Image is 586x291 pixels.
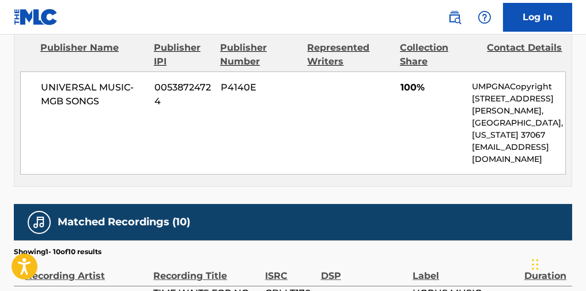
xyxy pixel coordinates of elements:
div: Label [413,257,519,283]
p: [GEOGRAPHIC_DATA], [US_STATE] 37067 [472,117,565,141]
a: Log In [503,3,572,32]
p: UMPGNACopyright [472,81,565,93]
img: help [478,10,492,24]
span: 00538724724 [154,81,212,108]
div: Recording Title [153,257,259,283]
p: [EMAIL_ADDRESS][DOMAIN_NAME] [472,141,565,165]
div: Publisher Name [40,41,145,69]
img: MLC Logo [14,9,58,25]
span: 100% [400,81,463,95]
div: Recording Artist [25,257,148,283]
img: search [448,10,462,24]
div: Publisher Number [220,41,298,69]
div: Collection Share [400,41,478,69]
div: DSP [321,257,407,283]
div: Drag [532,247,539,282]
p: Showing 1 - 10 of 10 results [14,247,101,257]
p: [STREET_ADDRESS][PERSON_NAME], [472,93,565,117]
div: Duration [524,257,566,283]
div: Represented Writers [308,41,392,69]
iframe: Chat Widget [528,236,586,291]
a: Public Search [443,6,466,29]
div: Contact Details [487,41,566,69]
img: Matched Recordings [32,216,46,229]
h5: Matched Recordings (10) [58,216,190,229]
div: Help [473,6,496,29]
span: P4140E [221,81,300,95]
span: UNIVERSAL MUSIC-MGB SONGS [41,81,146,108]
div: ISRC [265,257,315,283]
div: Publisher IPI [154,41,211,69]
